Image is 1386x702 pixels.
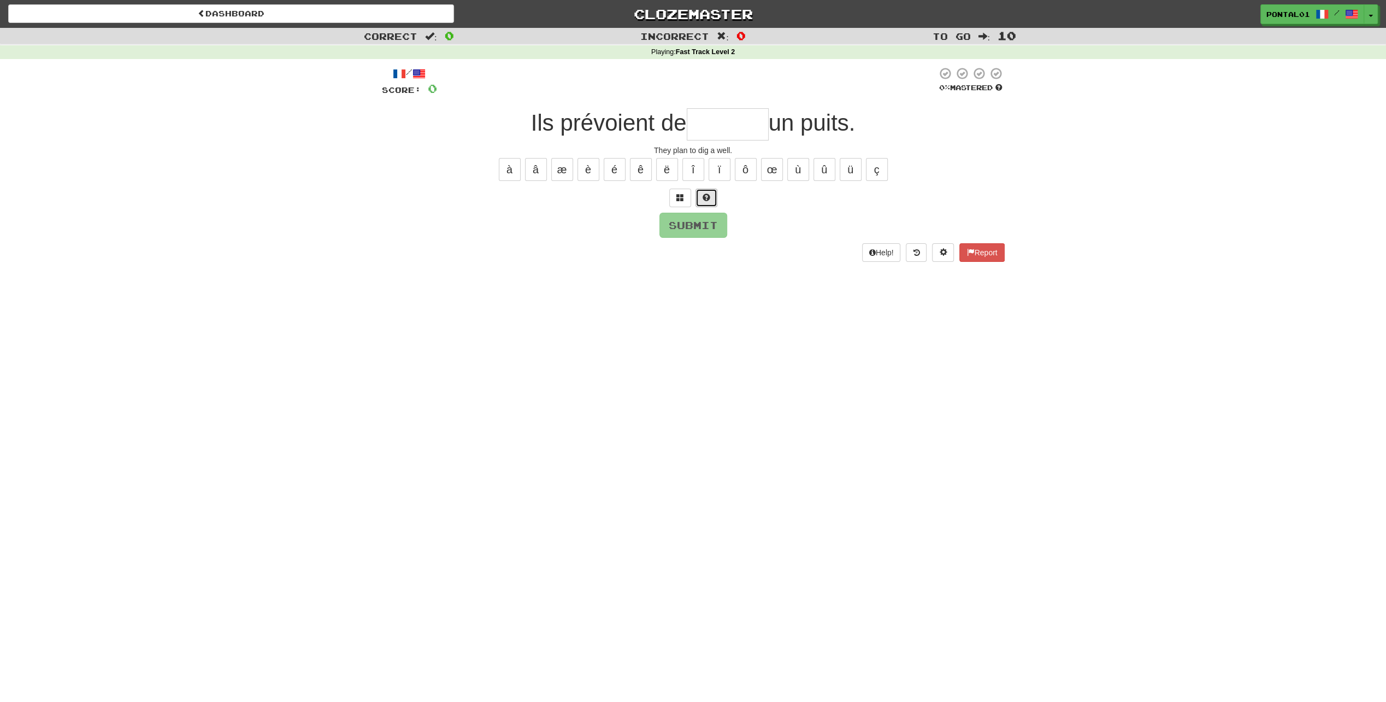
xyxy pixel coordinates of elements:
button: æ [551,158,573,181]
a: Dashboard [8,4,454,23]
span: : [717,32,729,41]
span: 0 [445,29,454,42]
button: Single letter hint - you only get 1 per sentence and score half the points! alt+h [695,189,717,207]
div: They plan to dig a well. [382,145,1005,156]
button: é [604,158,626,181]
span: : [425,32,437,41]
span: To go [932,31,970,42]
span: Score: [382,85,421,95]
span: / [1334,9,1340,16]
button: ô [735,158,757,181]
a: pontal01 / [1260,4,1364,24]
strong: Fast Track Level 2 [676,48,735,56]
span: un puits. [769,110,856,136]
span: 0 [736,29,746,42]
span: Incorrect [640,31,709,42]
span: 0 % [939,83,950,92]
button: Round history (alt+y) [906,243,927,262]
button: î [682,158,704,181]
a: Clozemaster [470,4,916,24]
button: ù [787,158,809,181]
button: œ [761,158,783,181]
button: Switch sentence to multiple choice alt+p [669,189,691,207]
button: û [813,158,835,181]
button: ê [630,158,652,181]
div: / [382,67,437,80]
button: ë [656,158,678,181]
span: 0 [428,81,437,95]
button: â [525,158,547,181]
span: 10 [998,29,1016,42]
button: è [577,158,599,181]
button: ï [709,158,730,181]
span: Ils prévoient de [531,110,687,136]
button: à [499,158,521,181]
button: ü [840,158,862,181]
span: pontal01 [1266,9,1310,19]
span: : [978,32,990,41]
button: Report [959,243,1004,262]
button: ç [866,158,888,181]
button: Submit [659,213,727,238]
span: Correct [364,31,417,42]
div: Mastered [937,83,1005,93]
button: Help! [862,243,901,262]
